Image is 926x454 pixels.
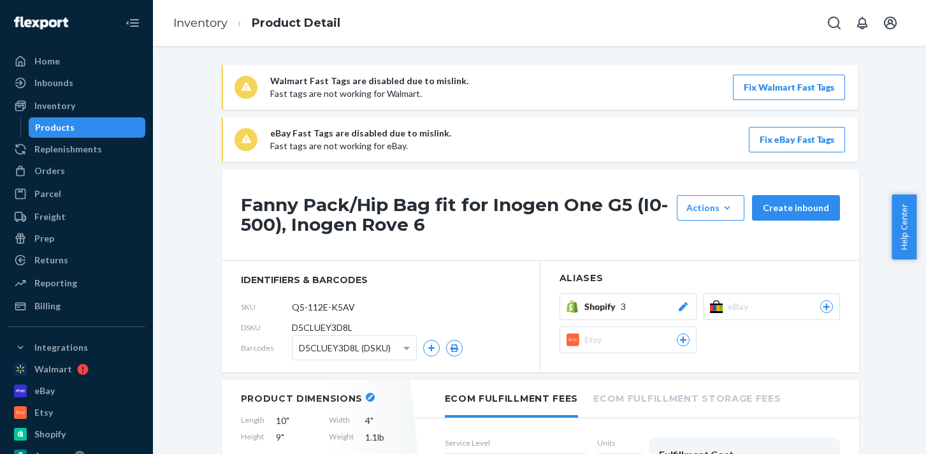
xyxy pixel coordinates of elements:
img: Flexport logo [14,17,68,29]
button: eBay [703,293,840,320]
button: Close Navigation [120,10,145,36]
div: Etsy [34,406,53,419]
a: Home [8,51,145,71]
div: Inbounds [34,77,73,89]
a: Returns [8,250,145,270]
button: Open notifications [850,10,875,36]
div: Inventory [34,99,75,112]
span: 3 [621,300,626,313]
span: 1.1 lb [365,431,407,444]
span: SKU [241,302,292,312]
a: Replenishments [8,139,145,159]
li: Ecom Fulfillment Storage Fees [593,380,781,415]
button: Open Search Box [821,10,847,36]
p: eBay Fast Tags are disabled due to mislink. [270,127,451,140]
h2: Product Dimensions [241,393,363,404]
span: DSKU [241,322,292,333]
div: Shopify [34,428,66,441]
button: Integrations [8,337,145,358]
a: Shopify [8,424,145,444]
div: Reporting [34,277,77,289]
a: Parcel [8,184,145,204]
span: Etsy [584,333,607,346]
button: Help Center [892,194,916,260]
a: Orders [8,161,145,181]
span: Barcodes [241,342,292,353]
button: Etsy [560,326,697,353]
span: " [281,432,284,443]
a: eBay [8,381,145,401]
span: 4 [365,414,407,427]
p: Fast tags are not working for eBay. [270,140,451,152]
a: Products [29,117,146,138]
a: Billing [8,296,145,316]
button: Create inbound [752,195,840,221]
div: Prep [34,232,54,245]
button: Fix Walmart Fast Tags [733,75,845,100]
a: Walmart [8,359,145,379]
span: Length [241,414,264,427]
span: " [370,415,373,426]
span: Shopify [584,300,621,313]
div: Billing [34,300,61,312]
span: " [286,415,289,426]
a: Etsy [8,402,145,423]
p: Walmart Fast Tags are disabled due to mislink. [270,75,468,87]
a: Product Detail [252,16,340,30]
div: Freight [34,210,66,223]
h2: Aliases [560,274,840,283]
span: identifiers & barcodes [241,274,521,286]
a: Reporting [8,273,145,293]
div: Replenishments [34,143,102,156]
div: Returns [34,254,68,267]
button: Shopify3 [560,293,697,320]
a: Freight [8,207,145,227]
span: Weight [329,431,354,444]
div: Products [35,121,75,134]
button: Actions [677,195,744,221]
a: Inventory [8,96,145,116]
div: eBay [34,384,55,397]
a: Prep [8,228,145,249]
span: Height [241,431,264,444]
p: Fast tags are not working for Walmart. [270,87,468,100]
div: Parcel [34,187,61,200]
div: Walmart [34,363,72,376]
div: Home [34,55,60,68]
span: Width [329,414,354,427]
div: Actions [686,201,735,214]
button: Fix eBay Fast Tags [749,127,845,152]
div: Orders [34,165,65,177]
label: Units [597,437,639,448]
div: Integrations [34,341,88,354]
ol: breadcrumbs [163,4,351,42]
h1: Fanny Pack/Hip Bag fit for Inogen One G5 (I0-500), Inogen Rove 6 [241,195,670,235]
span: 10 [276,414,317,427]
a: Inbounds [8,73,145,93]
button: Open account menu [878,10,903,36]
a: Inventory [173,16,228,30]
span: eBay [728,300,754,313]
li: Ecom Fulfillment Fees [445,380,579,418]
span: 9 [276,431,317,444]
span: D5CLUEY3D8L (DSKU) [299,337,391,359]
label: Service Level [445,437,587,448]
span: D5CLUEY3D8L [292,321,352,334]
